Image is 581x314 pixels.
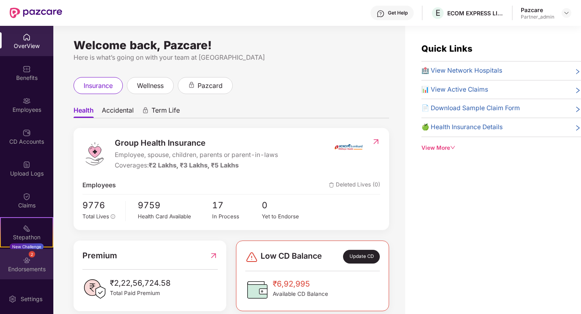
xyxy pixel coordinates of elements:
img: svg+xml;base64,PHN2ZyBpZD0iRW1wbG95ZWVzIiB4bWxucz0iaHR0cDovL3d3dy53My5vcmcvMjAwMC9zdmciIHdpZHRoPS... [23,97,31,105]
span: right [575,124,581,132]
img: svg+xml;base64,PHN2ZyBpZD0iVXBsb2FkX0xvZ3MiIGRhdGEtbmFtZT0iVXBsb2FkIExvZ3MiIHhtbG5zPSJodHRwOi8vd3... [23,161,31,169]
span: info-circle [111,214,116,219]
span: pazcard [198,81,223,91]
span: Group Health Insurance [115,137,278,149]
span: Low CD Balance [261,250,322,264]
span: Available CD Balance [273,290,328,298]
img: deleteIcon [329,182,334,188]
span: Total Paid Premium [110,289,171,297]
div: In Process [212,212,262,221]
span: 17 [212,199,262,212]
div: ECOM EXPRESS LIMITED [447,9,504,17]
img: svg+xml;base64,PHN2ZyBpZD0iQ2xhaW0iIHhtbG5zPSJodHRwOi8vd3d3LnczLm9yZy8yMDAwL3N2ZyIgd2lkdGg9IjIwIi... [23,193,31,201]
div: animation [142,107,149,114]
span: 0 [262,199,312,212]
img: PaidPremiumIcon [82,277,107,301]
span: Health [74,106,94,118]
div: Welcome back, Pazcare! [74,42,389,48]
img: logo [82,142,107,166]
span: ₹2 Lakhs, ₹3 Lakhs, ₹5 Lakhs [149,161,239,169]
div: Get Help [388,10,408,16]
span: right [575,86,581,95]
span: Employees [82,180,116,190]
div: Settings [18,295,45,303]
img: New Pazcare Logo [10,8,62,18]
img: svg+xml;base64,PHN2ZyBpZD0iQ0RfQWNjb3VudHMiIGRhdGEtbmFtZT0iQ0QgQWNjb3VudHMiIHhtbG5zPSJodHRwOi8vd3... [23,129,31,137]
span: Total Lives [82,213,109,220]
span: right [575,67,581,76]
img: CDBalanceIcon [245,278,269,302]
span: Accidental [102,106,134,118]
span: right [575,105,581,113]
img: svg+xml;base64,PHN2ZyBpZD0iRHJvcGRvd24tMzJ4MzIiIHhtbG5zPSJodHRwOi8vd3d3LnczLm9yZy8yMDAwL3N2ZyIgd2... [563,10,570,16]
div: Pazcare [521,6,554,14]
img: RedirectIcon [209,249,218,262]
span: 9759 [138,199,212,212]
div: View More [421,144,581,152]
img: svg+xml;base64,PHN2ZyB4bWxucz0iaHR0cDovL3d3dy53My5vcmcvMjAwMC9zdmciIHdpZHRoPSIyMSIgaGVpZ2h0PSIyMC... [23,224,31,232]
div: Coverages: [115,161,278,171]
span: ₹6,92,995 [273,278,328,290]
img: svg+xml;base64,PHN2ZyBpZD0iSG9tZSIgeG1sbnM9Imh0dHA6Ly93d3cudzMub3JnLzIwMDAvc3ZnIiB3aWR0aD0iMjAiIG... [23,33,31,41]
img: svg+xml;base64,PHN2ZyBpZD0iRW5kb3JzZW1lbnRzIiB4bWxucz0iaHR0cDovL3d3dy53My5vcmcvMjAwMC9zdmciIHdpZH... [23,256,31,264]
img: svg+xml;base64,PHN2ZyBpZD0iRGFuZ2VyLTMyeDMyIiB4bWxucz0iaHR0cDovL3d3dy53My5vcmcvMjAwMC9zdmciIHdpZH... [245,251,258,264]
img: svg+xml;base64,PHN2ZyBpZD0iQmVuZWZpdHMiIHhtbG5zPSJodHRwOi8vd3d3LnczLm9yZy8yMDAwL3N2ZyIgd2lkdGg9Ij... [23,65,31,73]
div: Yet to Endorse [262,212,312,221]
span: Employee, spouse, children, parents or parent-in-laws [115,150,278,160]
div: animation [188,82,195,89]
div: Health Card Available [138,212,212,221]
img: RedirectIcon [372,138,380,146]
div: Here is what’s going on with your team at [GEOGRAPHIC_DATA] [74,52,389,63]
span: Deleted Lives (0) [329,180,380,190]
span: ₹2,22,56,724.58 [110,277,171,289]
span: Quick Links [421,43,472,54]
span: 📄 Download Sample Claim Form [421,103,520,113]
span: down [450,145,456,151]
span: 📊 View Active Claims [421,85,488,95]
div: 2 [29,251,35,257]
div: Update CD [343,250,380,264]
span: 9776 [82,199,120,212]
span: wellness [137,81,164,91]
span: 🍏 Health Insurance Details [421,122,503,132]
div: Stepathon [1,233,53,241]
span: Term Life [152,106,180,118]
span: E [436,8,440,18]
span: insurance [84,81,113,91]
div: Partner_admin [521,14,554,20]
div: New Challenge [10,243,44,250]
img: insurerIcon [333,137,364,157]
img: svg+xml;base64,PHN2ZyBpZD0iU2V0dGluZy0yMHgyMCIgeG1sbnM9Imh0dHA6Ly93d3cudzMub3JnLzIwMDAvc3ZnIiB3aW... [8,295,17,303]
img: svg+xml;base64,PHN2ZyBpZD0iSGVscC0zMngzMiIgeG1sbnM9Imh0dHA6Ly93d3cudzMub3JnLzIwMDAvc3ZnIiB3aWR0aD... [377,10,385,18]
span: Premium [82,249,117,262]
span: 🏥 View Network Hospitals [421,66,502,76]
